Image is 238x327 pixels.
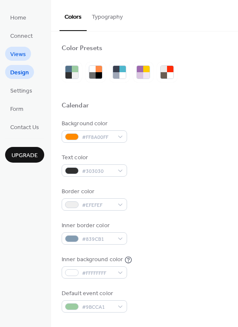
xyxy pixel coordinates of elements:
div: Inner border color [62,221,125,230]
a: Settings [5,83,37,97]
div: Text color [62,153,125,162]
span: Upgrade [11,151,38,160]
a: Design [5,65,34,79]
a: Views [5,47,31,61]
span: Contact Us [10,123,39,132]
div: Calendar [62,101,89,110]
div: Background color [62,119,125,128]
span: Home [10,14,26,23]
a: Home [5,10,31,24]
span: #839CB1 [82,235,113,244]
div: Inner background color [62,255,123,264]
span: #EFEFEF [82,201,113,210]
button: Upgrade [5,147,44,163]
span: Views [10,50,26,59]
span: Connect [10,32,33,41]
span: #9BCCA1 [82,303,113,312]
span: Settings [10,87,32,96]
span: Form [10,105,23,114]
a: Form [5,101,28,116]
a: Connect [5,28,38,42]
div: Default event color [62,289,125,298]
span: #FF8A00FF [82,133,113,142]
a: Contact Us [5,120,44,134]
span: Design [10,68,29,77]
span: #303030 [82,167,113,176]
div: Border color [62,187,125,196]
div: Color Presets [62,44,102,53]
span: #FFFFFFFF [82,269,113,278]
